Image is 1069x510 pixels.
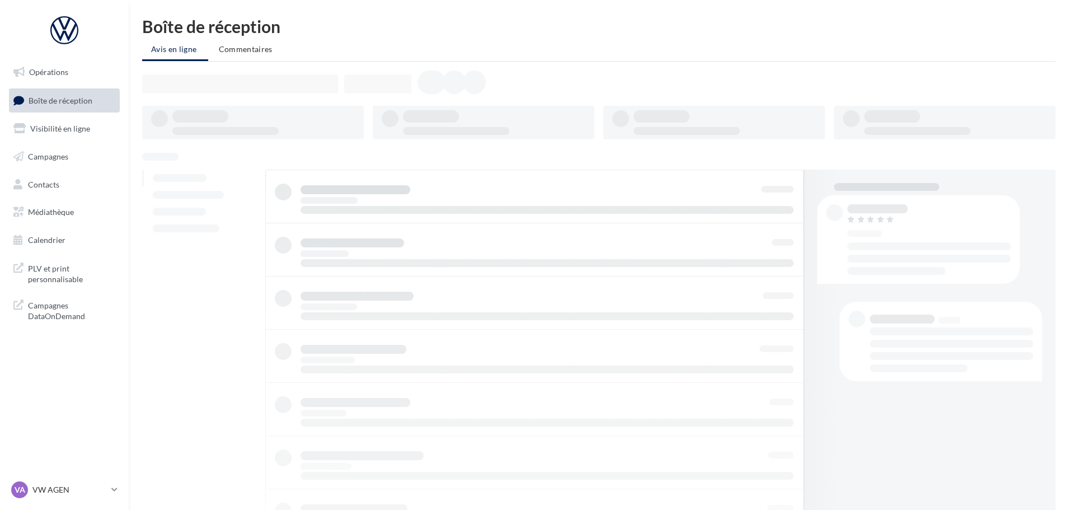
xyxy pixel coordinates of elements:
[7,88,122,113] a: Boîte de réception
[219,44,273,54] span: Commentaires
[7,145,122,169] a: Campagnes
[9,479,120,500] a: VA VW AGEN
[28,235,65,245] span: Calendrier
[32,484,107,495] p: VW AGEN
[7,60,122,84] a: Opérations
[28,179,59,189] span: Contacts
[7,200,122,224] a: Médiathèque
[29,67,68,77] span: Opérations
[28,152,68,161] span: Campagnes
[28,298,115,322] span: Campagnes DataOnDemand
[7,256,122,289] a: PLV et print personnalisable
[30,124,90,133] span: Visibilité en ligne
[7,293,122,326] a: Campagnes DataOnDemand
[29,95,92,105] span: Boîte de réception
[28,207,74,217] span: Médiathèque
[7,228,122,252] a: Calendrier
[15,484,25,495] span: VA
[7,117,122,141] a: Visibilité en ligne
[28,261,115,285] span: PLV et print personnalisable
[7,173,122,196] a: Contacts
[142,18,1056,35] div: Boîte de réception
